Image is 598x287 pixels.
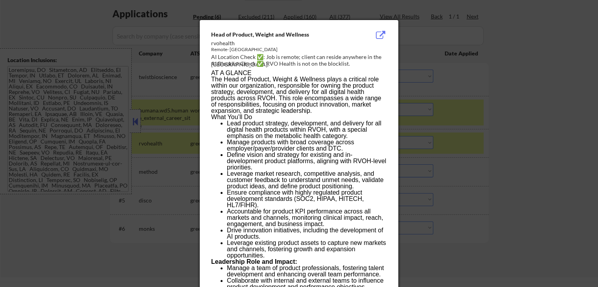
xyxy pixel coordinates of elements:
li: Ensure compliance with highly regulated product development standards (SOC2, HIPAA, HITECH, HL7/F... [227,189,386,208]
p: The Head of Product, Weight & Wellness plays a critical role within our organization, responsible... [211,76,386,114]
li: Accountable for product KPI performance across all markets and channels, monitoring clinical impa... [227,208,386,227]
li: Manage a team of product professionals, fostering talent development and enhancing overall team p... [227,265,386,278]
li: Drive innovation initiatives, including the development of AI products. [227,227,386,240]
li: Define vision and strategy for existing and in-development product platforms, aligning with RVOH-... [227,152,386,171]
li: Manage products with broad coverage across employer/payer/provider clients and DTC. [227,139,386,152]
li: Leverage existing product assets to capture new markets and channels, fostering growth and expans... [227,240,386,259]
strong: Leadership Role and Impact: [211,258,297,265]
div: rvohealth [211,39,347,47]
li: Lead product strategy, development, and delivery for all digital health products within RVOH, wit... [227,120,386,139]
h2: AT A GLANCE [211,70,386,76]
li: Leverage market research, competitive analysis, and customer feedback to understand unmet needs, ... [227,171,386,189]
div: Head of Product, Weight and Wellness [211,31,347,39]
div: AI Blocklist Check ✅: RVO Health is not on the blocklist. [211,60,390,68]
h2: What You’ll Do [211,114,386,120]
div: Remote- [GEOGRAPHIC_DATA] [211,46,347,53]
